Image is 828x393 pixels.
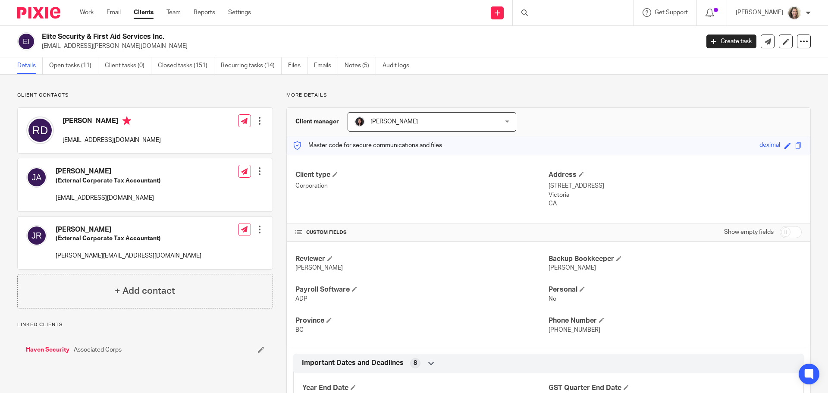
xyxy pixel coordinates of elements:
img: svg%3E [26,167,47,188]
h4: [PERSON_NAME] [56,167,160,176]
h4: Reviewer [295,255,549,264]
a: Reports [194,8,215,17]
a: Emails [314,57,338,74]
i: Primary [122,116,131,125]
p: [EMAIL_ADDRESS][DOMAIN_NAME] [56,194,160,202]
a: Create task [706,35,756,48]
span: ADP [295,296,307,302]
h4: Payroll Software [295,285,549,294]
h4: Province [295,316,549,325]
p: [PERSON_NAME][EMAIL_ADDRESS][DOMAIN_NAME] [56,252,201,260]
img: svg%3E [26,116,54,144]
span: Associated Corps [74,346,122,354]
span: 8 [414,359,417,368]
span: [PERSON_NAME] [370,119,418,125]
span: [PHONE_NUMBER] [549,327,600,333]
p: More details [286,92,811,99]
h4: [PERSON_NAME] [56,225,201,234]
p: Corporation [295,182,549,190]
a: Files [288,57,307,74]
p: [STREET_ADDRESS] [549,182,802,190]
div: deximal [759,141,780,151]
p: [EMAIL_ADDRESS][PERSON_NAME][DOMAIN_NAME] [42,42,693,50]
a: Details [17,57,43,74]
p: Linked clients [17,321,273,328]
h4: Backup Bookkeeper [549,255,802,264]
img: Pixie [17,7,60,19]
h4: [PERSON_NAME] [63,116,161,127]
span: [PERSON_NAME] [295,265,343,271]
h2: Elite Security & First Aid Services Inc. [42,32,563,41]
a: Open tasks (11) [49,57,98,74]
h4: Personal [549,285,802,294]
a: Closed tasks (151) [158,57,214,74]
a: Haven Security [26,346,69,354]
h5: (External Corporate Tax Accountant) [56,234,201,243]
a: Work [80,8,94,17]
p: Client contacts [17,92,273,99]
img: svg%3E [17,32,35,50]
span: BC [295,327,304,333]
img: svg%3E [26,225,47,246]
h4: Client type [295,170,549,179]
span: No [549,296,556,302]
p: [PERSON_NAME] [736,8,783,17]
h4: Phone Number [549,316,802,325]
h4: Address [549,170,802,179]
span: Get Support [655,9,688,16]
p: [EMAIL_ADDRESS][DOMAIN_NAME] [63,136,161,145]
img: Lili%20square.jpg [354,116,365,127]
a: Clients [134,8,154,17]
p: Master code for secure communications and files [293,141,442,150]
p: CA [549,199,802,208]
span: Important Dates and Deadlines [302,358,404,368]
a: Email [107,8,121,17]
h4: + Add contact [115,284,175,298]
a: Team [166,8,181,17]
h5: (External Corporate Tax Accountant) [56,176,160,185]
a: Settings [228,8,251,17]
h4: CUSTOM FIELDS [295,229,549,236]
a: Audit logs [383,57,416,74]
a: Notes (5) [345,57,376,74]
h3: Client manager [295,117,339,126]
span: [PERSON_NAME] [549,265,596,271]
img: IMG_7896.JPG [787,6,801,20]
p: Victoria [549,191,802,199]
label: Show empty fields [724,228,774,236]
a: Recurring tasks (14) [221,57,282,74]
h4: GST Quarter End Date [549,384,795,393]
h4: Year End Date [302,384,549,393]
a: Client tasks (0) [105,57,151,74]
